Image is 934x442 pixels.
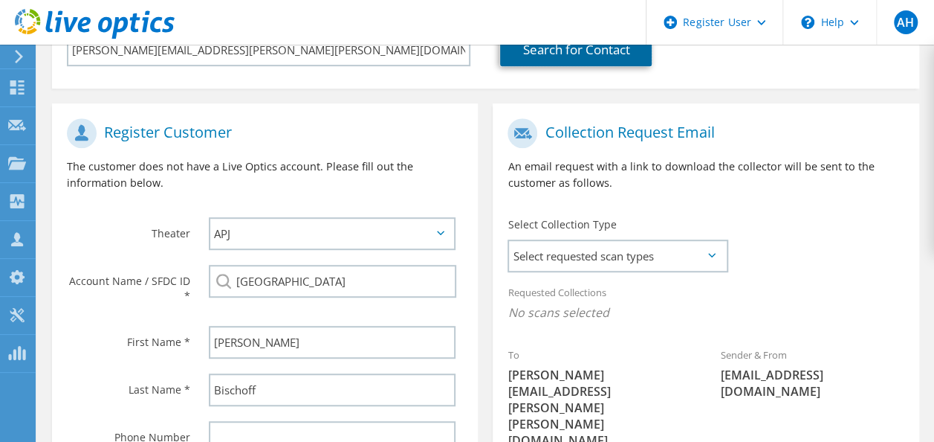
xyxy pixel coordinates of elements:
[67,374,190,397] label: Last Name *
[67,118,455,148] h1: Register Customer
[507,158,904,191] p: An email request with a link to download the collector will be sent to the customer as follows.
[67,158,463,191] p: The customer does not have a Live Optics account. Please fill out the information below.
[67,326,190,350] label: First Name *
[509,241,726,271] span: Select requested scan types
[721,367,904,400] span: [EMAIL_ADDRESS][DOMAIN_NAME]
[500,33,652,66] a: Search for Contact
[507,118,896,148] h1: Collection Request Email
[706,339,919,407] div: Sender & From
[507,217,616,232] label: Select Collection Type
[493,277,918,332] div: Requested Collections
[894,10,918,34] span: AH
[801,16,814,29] svg: \n
[67,217,190,241] label: Theater
[507,304,904,321] span: No scans selected
[67,265,190,304] label: Account Name / SFDC ID *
